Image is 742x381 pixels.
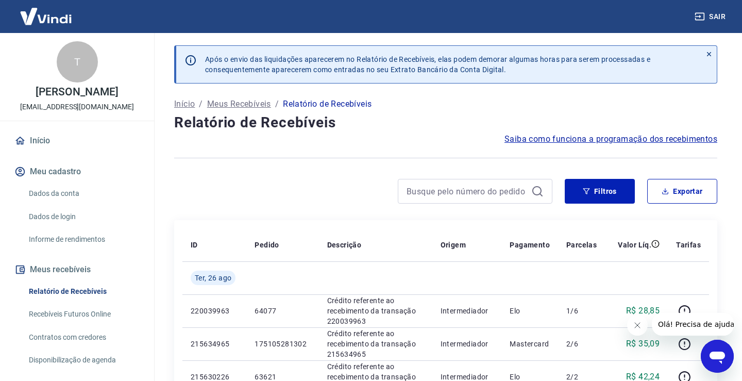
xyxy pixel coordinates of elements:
[207,98,271,110] a: Meus Recebíveis
[283,98,372,110] p: Relatório de Recebíveis
[205,54,650,75] p: Após o envio das liquidações aparecerem no Relatório de Recebíveis, elas podem demorar algumas ho...
[275,98,279,110] p: /
[441,306,494,316] p: Intermediador
[191,306,238,316] p: 220039963
[12,129,142,152] a: Início
[57,41,98,82] div: T
[693,7,730,26] button: Sair
[566,306,597,316] p: 1/6
[12,1,79,32] img: Vindi
[652,313,734,336] iframe: Mensagem da empresa
[195,273,231,283] span: Ter, 26 ago
[20,102,134,112] p: [EMAIL_ADDRESS][DOMAIN_NAME]
[626,338,660,350] p: R$ 35,09
[565,179,635,204] button: Filtros
[327,240,362,250] p: Descrição
[6,7,87,15] span: Olá! Precisa de ajuda?
[12,160,142,183] button: Meu cadastro
[676,240,701,250] p: Tarifas
[174,98,195,110] a: Início
[255,240,279,250] p: Pedido
[618,240,651,250] p: Valor Líq.
[510,240,550,250] p: Pagamento
[25,327,142,348] a: Contratos com credores
[25,281,142,302] a: Relatório de Recebíveis
[627,315,648,336] iframe: Fechar mensagem
[504,133,717,145] a: Saiba como funciona a programação dos recebimentos
[174,112,717,133] h4: Relatório de Recebíveis
[441,339,494,349] p: Intermediador
[701,340,734,373] iframe: Botão para abrir a janela de mensagens
[566,240,597,250] p: Parcelas
[255,339,310,349] p: 175105281302
[647,179,717,204] button: Exportar
[12,258,142,281] button: Meus recebíveis
[441,240,466,250] p: Origem
[191,339,238,349] p: 215634965
[25,183,142,204] a: Dados da conta
[407,184,527,199] input: Busque pelo número do pedido
[36,87,118,97] p: [PERSON_NAME]
[25,229,142,250] a: Informe de rendimentos
[255,306,310,316] p: 64077
[25,304,142,325] a: Recebíveis Futuros Online
[199,98,203,110] p: /
[566,339,597,349] p: 2/6
[25,350,142,371] a: Disponibilização de agenda
[510,339,550,349] p: Mastercard
[327,295,424,326] p: Crédito referente ao recebimento da transação 220039963
[191,240,198,250] p: ID
[25,206,142,227] a: Dados de login
[327,328,424,359] p: Crédito referente ao recebimento da transação 215634965
[626,305,660,317] p: R$ 28,85
[510,306,550,316] p: Elo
